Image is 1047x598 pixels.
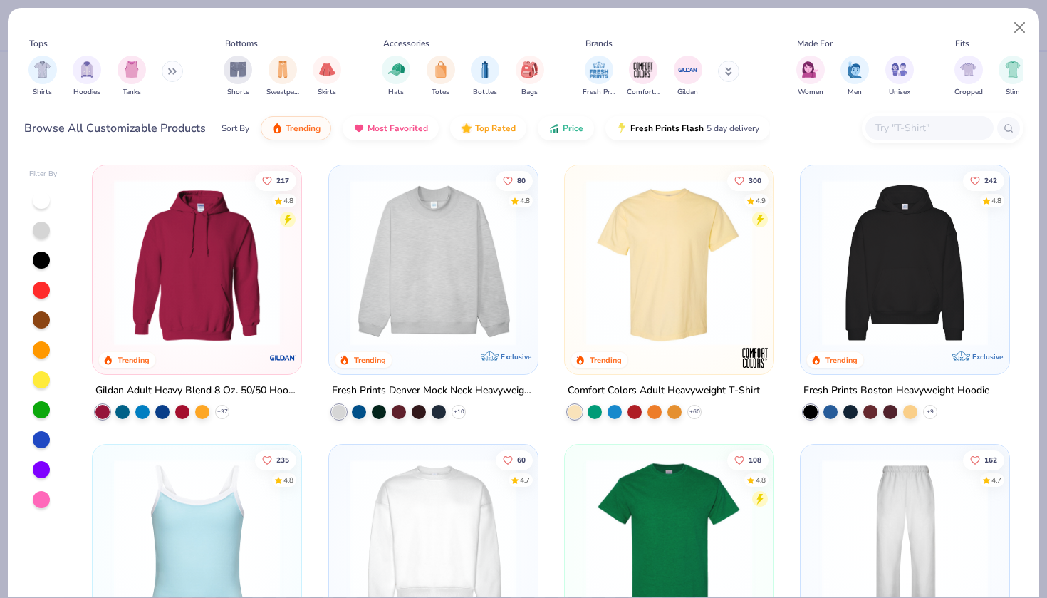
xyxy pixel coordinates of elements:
img: 01756b78-01f6-4cc6-8d8a-3c30c1a0c8ac [107,180,287,346]
div: Sort By [222,122,249,135]
img: Bottles Image [477,61,493,78]
div: 4.8 [283,195,293,206]
img: trending.gif [271,123,283,134]
div: Fresh Prints Boston Heavyweight Hoodie [803,382,989,400]
div: filter for Sweatpants [266,56,299,98]
div: Comfort Colors Adult Heavyweight T-Shirt [568,382,760,400]
span: Bags [521,87,538,98]
img: Comfort Colors logo [741,344,769,372]
button: filter button [516,56,544,98]
button: Top Rated [450,116,526,140]
button: filter button [627,56,660,98]
img: Shirts Image [34,61,51,78]
div: filter for Fresh Prints [583,56,615,98]
div: 4.8 [519,195,529,206]
button: Fresh Prints Flash5 day delivery [605,116,770,140]
div: Fresh Prints Denver Mock Neck Heavyweight Sweatshirt [332,382,535,400]
span: Skirts [318,87,336,98]
span: Sweatpants [266,87,299,98]
img: Men Image [847,61,863,78]
img: TopRated.gif [461,123,472,134]
div: 4.8 [283,475,293,486]
div: Bottoms [225,37,258,50]
div: 4.7 [991,475,1001,486]
span: 5 day delivery [707,120,759,137]
span: 300 [749,177,761,184]
div: filter for Hats [382,56,410,98]
button: filter button [796,56,825,98]
span: Price [563,123,583,134]
span: + 10 [453,408,464,416]
span: Fresh Prints [583,87,615,98]
button: filter button [313,56,341,98]
img: Fresh Prints Image [588,59,610,81]
img: Unisex Image [891,61,907,78]
div: 4.9 [756,195,766,206]
span: Hoodies [73,87,100,98]
span: Bottles [473,87,497,98]
div: filter for Comfort Colors [627,56,660,98]
div: filter for Cropped [954,56,983,98]
img: 029b8af0-80e6-406f-9fdc-fdf898547912 [579,180,759,346]
img: Hoodies Image [79,61,95,78]
img: f5d85501-0dbb-4ee4-b115-c08fa3845d83 [343,180,523,346]
div: filter for Tanks [118,56,146,98]
img: Gildan logo [269,344,298,372]
div: 4.8 [756,475,766,486]
button: filter button [954,56,983,98]
button: Like [255,170,296,190]
span: Men [848,87,862,98]
button: filter button [382,56,410,98]
span: Tanks [123,87,141,98]
button: filter button [840,56,869,98]
button: Like [727,450,769,470]
div: filter for Gildan [674,56,702,98]
span: 162 [984,457,997,464]
div: filter for Women [796,56,825,98]
span: Slim [1006,87,1020,98]
div: 4.8 [991,195,1001,206]
button: Close [1006,14,1033,41]
span: Exclusive [972,352,1003,361]
span: Unisex [889,87,910,98]
img: Shorts Image [230,61,246,78]
div: Accessories [383,37,429,50]
span: Fresh Prints Flash [630,123,704,134]
span: Hats [388,87,404,98]
button: filter button [427,56,455,98]
img: Slim Image [1005,61,1021,78]
button: filter button [885,56,914,98]
div: Brands [585,37,613,50]
img: Cropped Image [960,61,976,78]
div: filter for Bags [516,56,544,98]
span: Trending [286,123,321,134]
span: + 60 [689,408,699,416]
button: Like [963,170,1004,190]
img: Totes Image [433,61,449,78]
img: Sweatpants Image [275,61,291,78]
div: filter for Hoodies [73,56,101,98]
span: 108 [749,457,761,464]
button: Like [495,450,532,470]
input: Try "T-Shirt" [874,120,984,136]
button: Most Favorited [343,116,439,140]
button: filter button [471,56,499,98]
button: Trending [261,116,331,140]
img: Tanks Image [124,61,140,78]
span: Totes [432,87,449,98]
span: 235 [276,457,289,464]
span: Women [798,87,823,98]
div: filter for Slim [999,56,1027,98]
button: filter button [224,56,252,98]
img: most_fav.gif [353,123,365,134]
button: Like [727,170,769,190]
div: 4.7 [519,475,529,486]
div: Made For [797,37,833,50]
div: filter for Totes [427,56,455,98]
span: Comfort Colors [627,87,660,98]
img: Gildan Image [677,59,699,81]
img: flash.gif [616,123,627,134]
div: filter for Bottles [471,56,499,98]
button: Like [963,450,1004,470]
button: filter button [266,56,299,98]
